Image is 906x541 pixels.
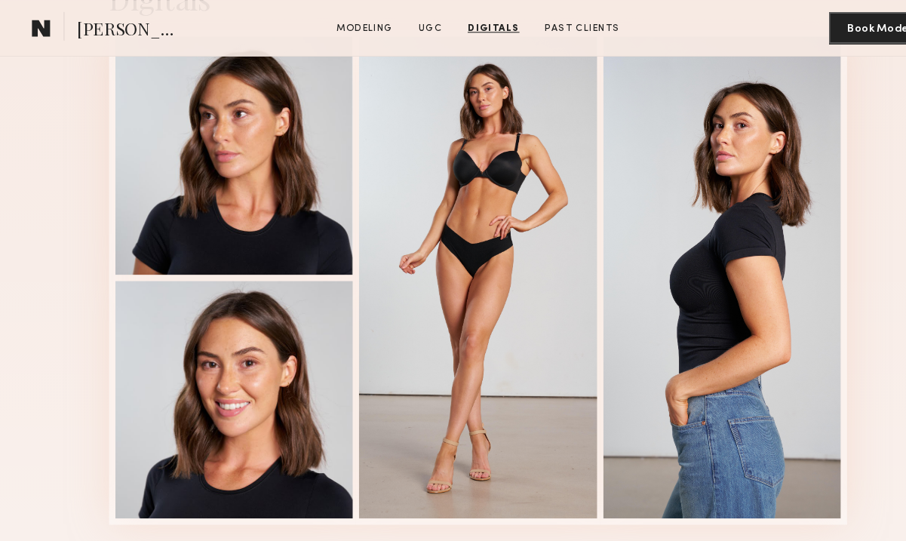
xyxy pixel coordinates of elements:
a: Past Clients [511,20,594,34]
a: Modeling [313,20,379,34]
a: Digitals [438,20,499,34]
a: UGC [391,20,425,34]
a: Book Model [785,20,882,32]
span: [PERSON_NAME] [73,15,178,41]
button: Book Model [785,11,882,41]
